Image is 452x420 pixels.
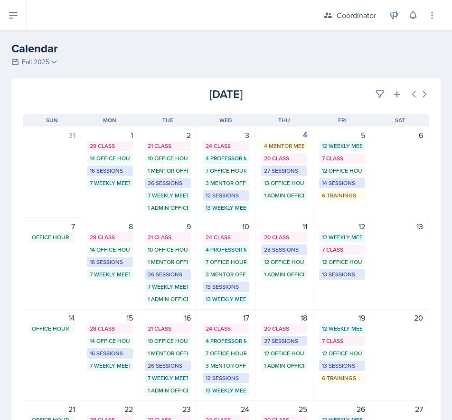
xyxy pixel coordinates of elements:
[22,57,49,67] span: Fall 2025
[206,179,246,187] div: 3 Mentor Office Hours
[148,258,188,266] div: 1 Mentor Office Hour
[206,386,246,395] div: 13 Weekly Meetings
[264,191,304,200] div: 1 Admin Office Hour
[264,233,304,242] div: 20 Class
[206,361,246,370] div: 3 Mentor Office Hours
[322,154,362,163] div: 7 Class
[46,116,58,125] span: Sun
[90,337,130,345] div: 14 Office Hours
[278,116,290,125] span: Thu
[206,142,246,150] div: 24 Class
[319,312,365,323] div: 19
[264,361,304,370] div: 1 Admin Office Hour
[206,258,246,266] div: 7 Office Hours
[87,129,133,141] div: 1
[29,403,75,415] div: 21
[322,270,362,279] div: 13 Sessions
[148,324,188,333] div: 21 Class
[148,142,188,150] div: 21 Class
[29,312,75,323] div: 14
[319,221,365,232] div: 12
[162,116,173,125] span: Tue
[206,324,246,333] div: 24 Class
[148,270,188,279] div: 26 Sessions
[90,270,130,279] div: 7 Weekly Meetings
[322,142,362,150] div: 12 Weekly Meetings
[148,179,188,187] div: 26 Sessions
[206,191,246,200] div: 12 Sessions
[322,361,362,370] div: 13 Sessions
[148,386,188,395] div: 1 Admin Office Hour
[29,221,75,232] div: 7
[87,312,133,323] div: 15
[261,312,307,323] div: 18
[87,403,133,415] div: 22
[264,349,304,358] div: 12 Office Hours
[261,129,307,141] div: 4
[145,129,191,141] div: 2
[90,179,130,187] div: 7 Weekly Meetings
[90,154,130,163] div: 14 Office Hours
[322,349,362,358] div: 12 Office Hours
[264,245,304,254] div: 28 Sessions
[90,245,130,254] div: 14 Office Hours
[148,337,188,345] div: 10 Office Hours
[90,142,130,150] div: 29 Class
[206,349,246,358] div: 7 Office Hours
[264,270,304,279] div: 1 Admin Office Hour
[206,166,246,175] div: 7 Office Hours
[264,166,304,175] div: 27 Sessions
[158,86,293,103] div: [DATE]
[264,337,304,345] div: 27 Sessions
[203,129,249,141] div: 3
[377,403,423,415] div: 27
[11,40,441,57] h2: Calendar
[90,324,130,333] div: 28 Class
[206,295,246,303] div: 13 Weekly Meetings
[32,233,72,242] div: Office Hour
[206,233,246,242] div: 24 Class
[264,258,304,266] div: 12 Office Hours
[145,312,191,323] div: 16
[90,258,130,266] div: 16 Sessions
[148,204,188,212] div: 1 Admin Office Hour
[148,295,188,303] div: 1 Admin Office Hour
[206,245,246,254] div: 4 Professor Meetings
[206,204,246,212] div: 13 Weekly Meetings
[219,116,232,125] span: Wed
[148,233,188,242] div: 21 Class
[377,129,423,141] div: 6
[206,374,246,382] div: 12 Sessions
[90,361,130,370] div: 7 Weekly Meetings
[90,349,130,358] div: 16 Sessions
[322,324,362,333] div: 12 Weekly Meetings
[322,233,362,242] div: 12 Weekly Meetings
[395,116,405,125] span: Sat
[319,129,365,141] div: 5
[148,245,188,254] div: 10 Office Hours
[203,403,249,415] div: 24
[319,403,365,415] div: 26
[32,324,72,333] div: Office Hour
[264,324,304,333] div: 20 Class
[148,349,188,358] div: 1 Mentor Office Hour
[264,154,304,163] div: 20 Class
[377,221,423,232] div: 13
[148,154,188,163] div: 10 Office Hours
[264,179,304,187] div: 13 Office Hours
[322,337,362,345] div: 7 Class
[322,374,362,382] div: 6 Trainings
[338,116,347,125] span: Fri
[322,245,362,254] div: 7 Class
[145,403,191,415] div: 23
[322,179,362,187] div: 14 Sessions
[203,312,249,323] div: 17
[148,166,188,175] div: 1 Mentor Office Hour
[87,221,133,232] div: 8
[148,283,188,291] div: 7 Weekly Meetings
[29,129,75,141] div: 31
[206,154,246,163] div: 4 Professor Meetings
[203,221,249,232] div: 10
[322,258,362,266] div: 12 Office Hours
[206,283,246,291] div: 13 Sessions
